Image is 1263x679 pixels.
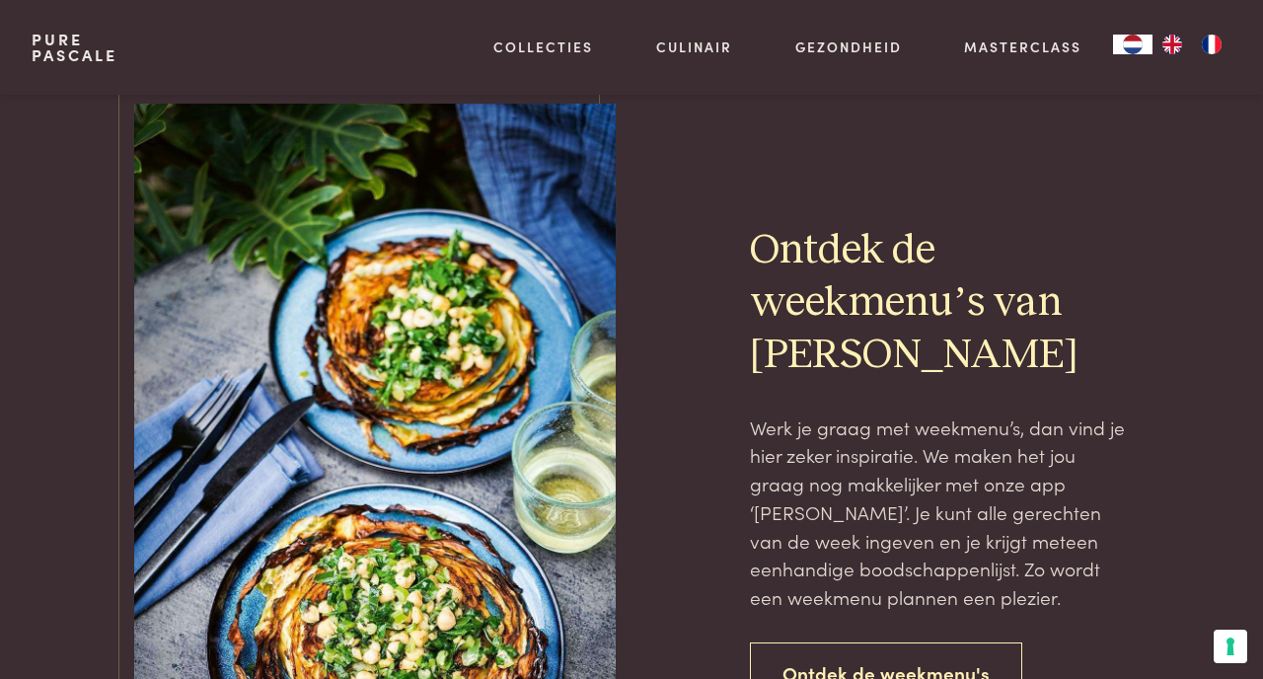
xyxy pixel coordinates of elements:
button: Uw voorkeuren voor toestemming voor trackingtechnologieën [1214,630,1247,663]
a: Masterclass [964,37,1081,57]
aside: Language selected: Nederlands [1113,35,1231,54]
p: Werk je graag met weekmenu’s, dan vind je hier zeker inspiratie. We maken het jou graag nog makke... [750,414,1129,612]
a: NL [1113,35,1152,54]
div: Language [1113,35,1152,54]
a: Collecties [493,37,593,57]
h2: Ontdek de weekmenu’s van [PERSON_NAME] [750,225,1129,382]
ul: Language list [1152,35,1231,54]
a: FR [1192,35,1231,54]
a: Gezondheid [795,37,902,57]
a: Culinair [656,37,732,57]
a: PurePascale [32,32,117,63]
a: EN [1152,35,1192,54]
